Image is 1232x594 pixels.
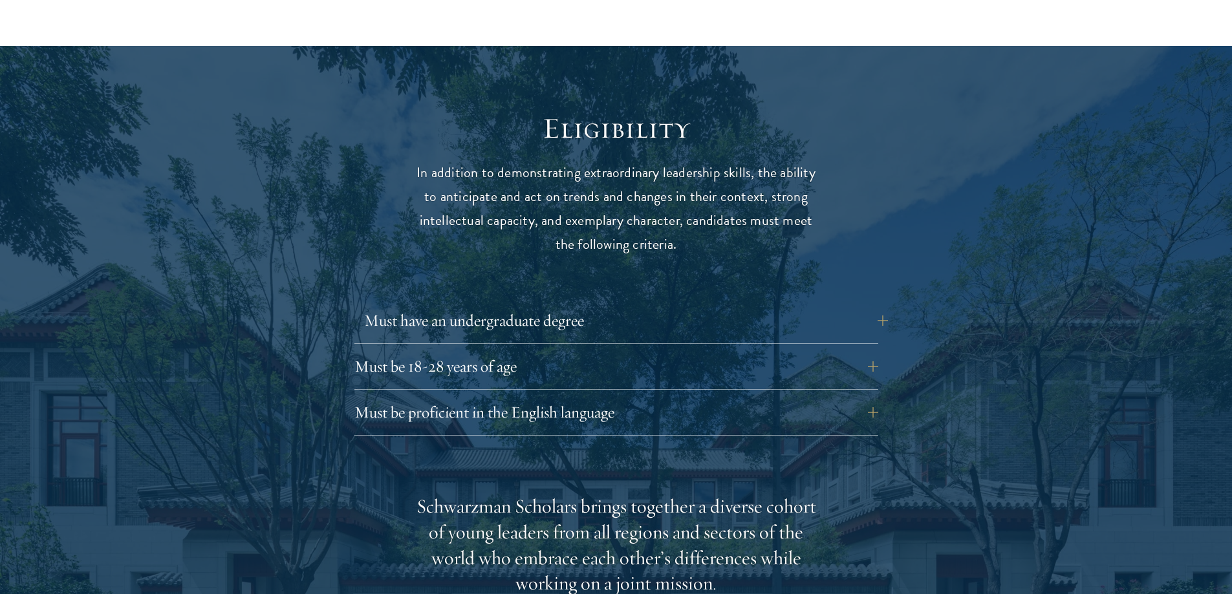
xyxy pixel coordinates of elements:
[354,397,878,428] button: Must be proficient in the English language
[364,305,888,336] button: Must have an undergraduate degree
[416,111,817,147] h2: Eligibility
[416,161,817,257] p: In addition to demonstrating extraordinary leadership skills, the ability to anticipate and act o...
[354,351,878,382] button: Must be 18-28 years of age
